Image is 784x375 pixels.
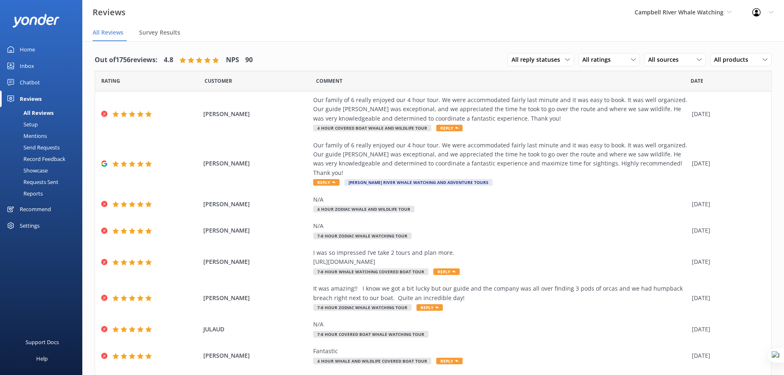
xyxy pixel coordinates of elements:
span: [PERSON_NAME] [203,293,309,303]
div: [DATE] [692,325,761,334]
span: All reply statuses [512,55,565,64]
div: Inbox [20,58,34,74]
div: Chatbot [20,74,40,91]
span: 7-8 Hour Covered Boat Whale Watching Tour [313,331,428,338]
a: Reports [5,188,82,199]
div: I was so impressed I’ve take 2 tours and plan more. [URL][DOMAIN_NAME] [313,248,688,267]
a: Send Requests [5,142,82,153]
span: Campbell River Whale Watching [635,8,724,16]
span: JULAUD [203,325,309,334]
h4: 90 [245,55,253,65]
div: Support Docs [26,334,59,350]
div: Setup [5,119,38,130]
span: All products [714,55,753,64]
span: 4 Hour Zodiac Whale and Wildlife Tour [313,206,414,212]
span: Reply [433,268,460,275]
div: Requests Sent [5,176,58,188]
span: [PERSON_NAME] [203,200,309,209]
div: Mentions [5,130,47,142]
div: Record Feedback [5,153,65,165]
span: [PERSON_NAME] [203,109,309,119]
span: [PERSON_NAME] [203,351,309,360]
span: Date [101,77,120,85]
div: [DATE] [692,200,761,209]
span: 7-8 Hour Whale Watching Covered Boat Tour [313,268,428,275]
div: All Reviews [5,107,54,119]
span: [PERSON_NAME] [203,257,309,266]
div: Showcase [5,165,48,176]
span: All sources [648,55,684,64]
div: [DATE] [692,226,761,235]
a: Record Feedback [5,153,82,165]
a: Mentions [5,130,82,142]
span: 7-8 Hour Zodiac Whale Watching Tour [313,233,412,239]
div: N/A [313,221,688,231]
a: All Reviews [5,107,82,119]
a: Requests Sent [5,176,82,188]
span: Date [691,77,703,85]
div: Send Requests [5,142,60,153]
span: Date [205,77,232,85]
div: [DATE] [692,257,761,266]
span: 4 Hour Whale and Wildlife Covered Boat Tour [313,358,431,364]
span: [PERSON_NAME] [203,226,309,235]
h4: Out of 1756 reviews: [95,55,158,65]
div: [DATE] [692,109,761,119]
div: Reviews [20,91,42,107]
div: Reports [5,188,43,199]
h4: NPS [226,55,239,65]
h3: Reviews [93,6,126,19]
div: Our family of 6 really enjoyed our 4 hour tour. We were accommodated fairly last minute and it wa... [313,141,688,178]
span: All ratings [582,55,616,64]
span: Survey Results [139,28,180,37]
span: Reply [416,304,443,311]
div: Help [36,350,48,367]
div: Our family of 6 really enjoyed our 4 hour tour. We were accommodated fairly last minute and it wa... [313,95,688,123]
div: Settings [20,217,40,234]
span: 7-8 Hour Zodiac Whale Watching Tour [313,304,412,311]
span: Question [316,77,342,85]
span: [PERSON_NAME] [203,159,309,168]
a: Showcase [5,165,82,176]
span: Reply [436,358,463,364]
div: Home [20,41,35,58]
div: Recommend [20,201,51,217]
span: [PERSON_NAME] River Whale Watching and Adventure Tours [344,179,493,186]
span: Reply [436,125,463,131]
div: [DATE] [692,159,761,168]
span: 4 Hour Covered Boat Whale and Wildlife Tour [313,125,431,131]
img: yonder-white-logo.png [12,14,60,28]
span: Reply [313,179,340,186]
a: Setup [5,119,82,130]
div: N/A [313,195,688,204]
div: N/A [313,320,688,329]
span: All Reviews [93,28,123,37]
div: It was amazing!! I know we got a bit lucky but our guide and the company was all over finding 3 p... [313,284,688,303]
h4: 4.8 [164,55,173,65]
div: [DATE] [692,293,761,303]
div: [DATE] [692,351,761,360]
div: Fantastic [313,347,688,356]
